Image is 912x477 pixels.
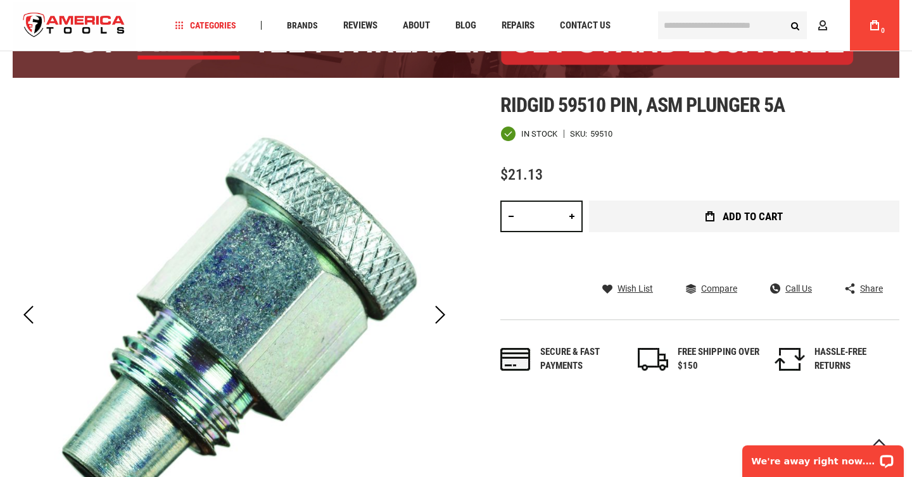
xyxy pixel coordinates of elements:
img: payments [500,348,531,371]
span: Wish List [617,284,653,293]
span: Share [860,284,883,293]
iframe: Secure express checkout frame [586,236,902,273]
div: Secure & fast payments [540,345,623,373]
iframe: LiveChat chat widget [734,437,912,477]
strong: SKU [570,130,590,138]
a: Blog [450,17,482,34]
a: Contact Us [554,17,616,34]
a: Wish List [602,283,653,294]
span: $21.13 [500,166,543,183]
div: HASSLE-FREE RETURNS [814,345,897,373]
div: Availability [500,126,557,142]
span: Reviews [343,21,377,30]
span: Blog [455,21,476,30]
div: FREE SHIPPING OVER $150 [678,345,760,373]
a: Call Us [770,283,812,294]
button: Search [783,13,807,37]
img: America Tools [13,2,136,49]
a: Reviews [338,17,383,34]
span: In stock [521,130,557,138]
a: Repairs [496,17,540,34]
span: Contact Us [560,21,611,30]
span: Add to Cart [723,211,783,222]
a: Categories [170,17,242,34]
span: Brands [287,21,318,30]
a: Compare [686,283,737,294]
a: store logo [13,2,136,49]
span: Repairs [502,21,535,30]
img: shipping [638,348,668,371]
span: Ridgid 59510 pin, asm plunger 5a [500,93,785,117]
div: 59510 [590,130,612,138]
span: Call Us [785,284,812,293]
img: returns [775,348,805,371]
a: Brands [281,17,324,34]
span: Compare [701,284,737,293]
span: Categories [175,21,236,30]
span: About [403,21,430,30]
span: 0 [881,27,885,34]
a: About [397,17,436,34]
button: Add to Cart [589,201,899,232]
